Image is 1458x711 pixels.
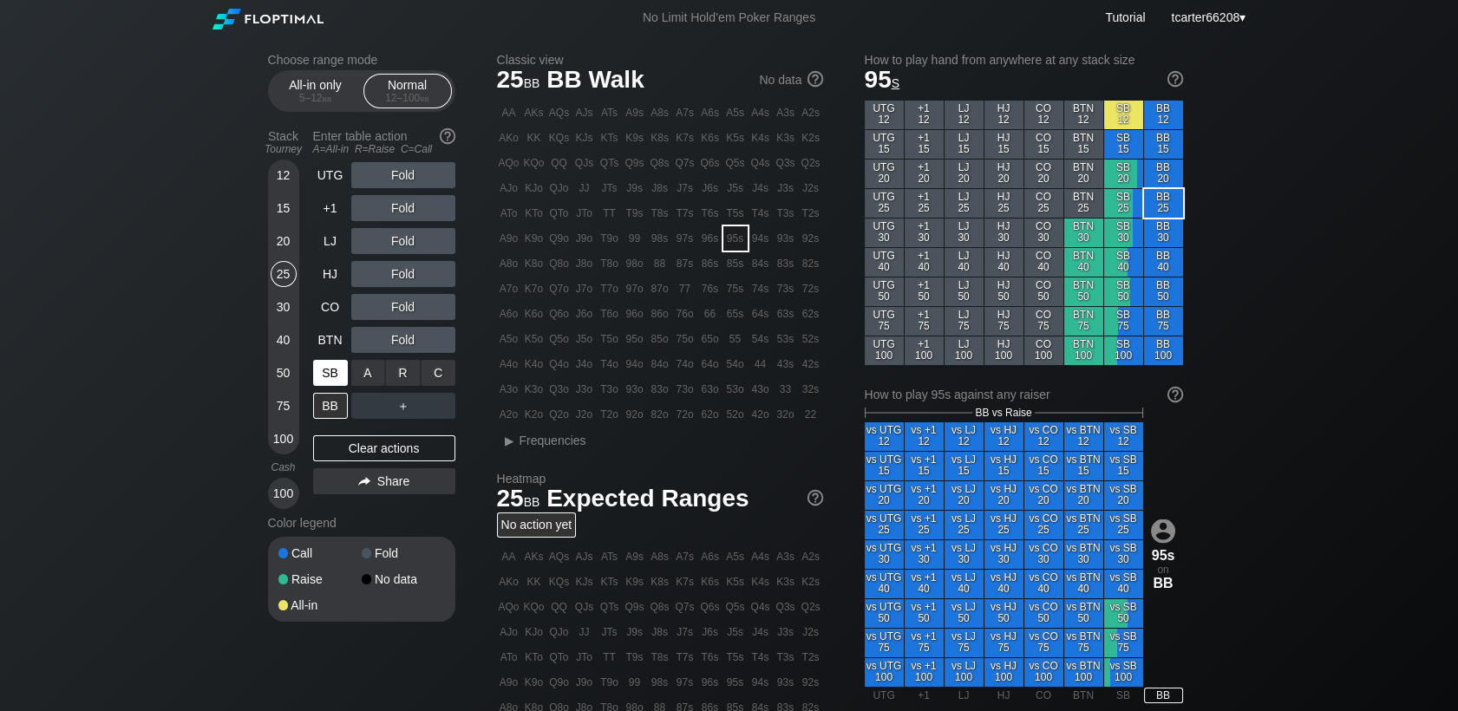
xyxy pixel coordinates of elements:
[497,277,521,301] div: A7o
[271,261,297,287] div: 25
[984,248,1023,277] div: HJ 40
[648,226,672,251] div: 98s
[806,488,825,507] img: help.32db89a4.svg
[572,377,597,401] div: J3o
[673,226,697,251] div: 97s
[313,122,455,162] div: Enter table action
[1144,189,1183,218] div: BB 25
[617,10,841,29] div: No Limit Hold’em Poker Ranges
[774,201,798,225] div: T3s
[749,126,773,150] div: K4s
[648,176,672,200] div: J8s
[544,67,647,95] span: BB Walk
[1064,248,1103,277] div: BTN 40
[1104,248,1143,277] div: SB 40
[313,162,348,188] div: UTG
[1104,101,1143,129] div: SB 12
[673,277,697,301] div: 77
[313,195,348,221] div: +1
[271,360,297,386] div: 50
[351,393,455,419] div: ＋
[1166,385,1185,404] img: help.32db89a4.svg
[1144,160,1183,188] div: BB 20
[673,151,697,175] div: Q7s
[1104,160,1143,188] div: SB 20
[1167,8,1248,27] div: ▾
[623,226,647,251] div: 99
[420,92,429,104] span: bb
[723,277,748,301] div: 75s
[313,294,348,320] div: CO
[623,302,647,326] div: 96o
[261,143,306,155] div: Tourney
[547,352,572,376] div: Q4o
[522,201,546,225] div: KTo
[1024,307,1063,336] div: CO 75
[497,101,521,125] div: AA
[723,327,748,351] div: 55
[865,277,904,306] div: UTG 50
[648,327,672,351] div: 85o
[497,126,521,150] div: AKo
[945,336,984,365] div: LJ 100
[351,360,385,386] div: A
[1166,69,1185,88] img: help.32db89a4.svg
[1144,307,1183,336] div: BB 75
[1064,277,1103,306] div: BTN 50
[905,101,944,129] div: +1 12
[648,377,672,401] div: 83o
[673,302,697,326] div: 76o
[522,277,546,301] div: K7o
[572,176,597,200] div: JJ
[497,151,521,175] div: AQo
[497,377,521,401] div: A3o
[945,307,984,336] div: LJ 75
[774,352,798,376] div: 43s
[1104,130,1143,159] div: SB 15
[351,261,455,287] div: Fold
[799,277,823,301] div: 72s
[984,101,1023,129] div: HJ 12
[522,176,546,200] div: KJo
[572,302,597,326] div: J6o
[984,277,1023,306] div: HJ 50
[945,160,984,188] div: LJ 20
[945,101,984,129] div: LJ 12
[945,248,984,277] div: LJ 40
[547,201,572,225] div: QTo
[698,201,722,225] div: T6s
[723,176,748,200] div: J5s
[648,126,672,150] div: K8s
[572,402,597,427] div: J2o
[1024,248,1063,277] div: CO 40
[522,377,546,401] div: K3o
[799,226,823,251] div: 92s
[774,101,798,125] div: A3s
[648,101,672,125] div: A8s
[698,126,722,150] div: K6s
[774,176,798,200] div: J3s
[749,151,773,175] div: Q4s
[598,327,622,351] div: T5o
[1024,130,1063,159] div: CO 15
[598,277,622,301] div: T7o
[648,302,672,326] div: 86o
[598,201,622,225] div: TT
[598,101,622,125] div: ATs
[368,75,448,108] div: Normal
[438,127,457,146] img: help.32db89a4.svg
[774,277,798,301] div: 73s
[723,201,748,225] div: T5s
[905,160,944,188] div: +1 20
[422,360,455,386] div: C
[749,251,773,276] div: 84s
[698,101,722,125] div: A6s
[984,130,1023,159] div: HJ 15
[865,53,1183,67] h2: How to play hand from anywhere at any stack size
[673,176,697,200] div: J7s
[723,302,748,326] div: 65s
[905,248,944,277] div: +1 40
[547,101,572,125] div: AQs
[1104,307,1143,336] div: SB 75
[623,251,647,276] div: 98o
